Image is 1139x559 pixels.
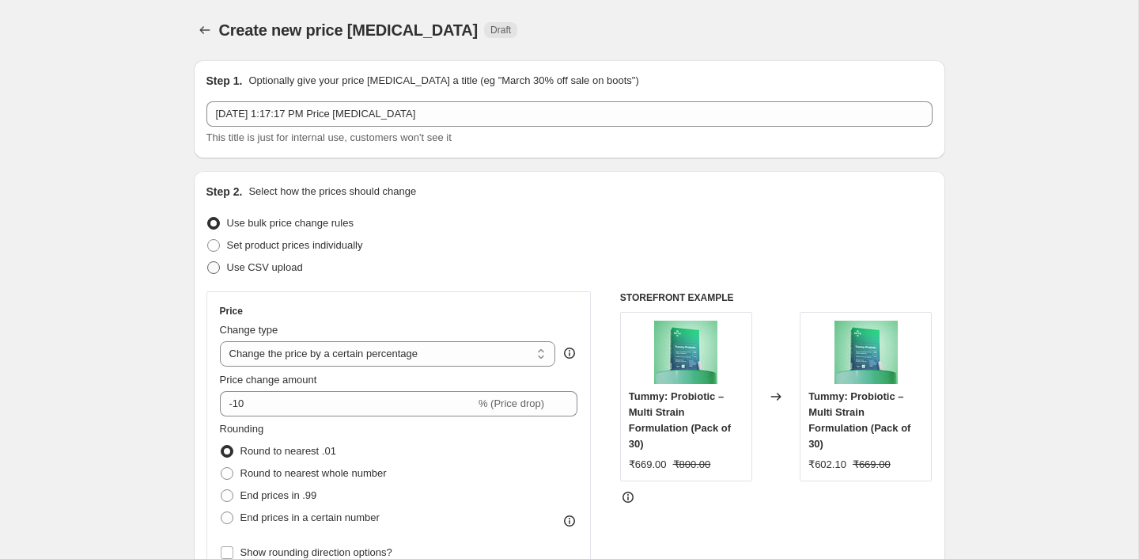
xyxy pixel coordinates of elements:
[240,511,380,523] span: End prices in a certain number
[206,101,933,127] input: 30% off holiday sale
[206,184,243,200] h2: Step 2.
[629,457,667,473] div: ₹669.00
[673,457,711,473] strike: ₹800.00
[654,321,717,384] img: Tummy-Probiotic-KV_80x.jpg
[227,261,303,273] span: Use CSV upload
[240,489,317,501] span: End prices in .99
[248,73,638,89] p: Optionally give your price [MEDICAL_DATA] a title (eg "March 30% off sale on boots")
[194,19,216,41] button: Price change jobs
[240,546,392,558] span: Show rounding direction options?
[620,291,933,304] h6: STOREFRONT EXAMPLE
[220,374,317,386] span: Price change amount
[479,397,544,409] span: % (Price drop)
[220,305,243,318] h3: Price
[240,467,387,479] span: Round to nearest whole number
[206,73,243,89] h2: Step 1.
[220,423,264,435] span: Rounding
[808,390,910,450] span: Tummy: Probiotic – Multi Strain Formulation (Pack of 30)
[834,321,898,384] img: Tummy-Probiotic-KV_80x.jpg
[227,217,354,229] span: Use bulk price change rules
[248,184,416,200] p: Select how the prices should change
[220,324,278,336] span: Change type
[227,239,363,251] span: Set product prices individually
[490,24,511,36] span: Draft
[240,445,336,457] span: Round to nearest .01
[629,390,731,450] span: Tummy: Probiotic – Multi Strain Formulation (Pack of 30)
[853,457,891,473] strike: ₹669.00
[219,21,479,39] span: Create new price [MEDICAL_DATA]
[220,391,475,416] input: -15
[562,345,577,361] div: help
[808,457,846,473] div: ₹602.10
[206,131,452,143] span: This title is just for internal use, customers won't see it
